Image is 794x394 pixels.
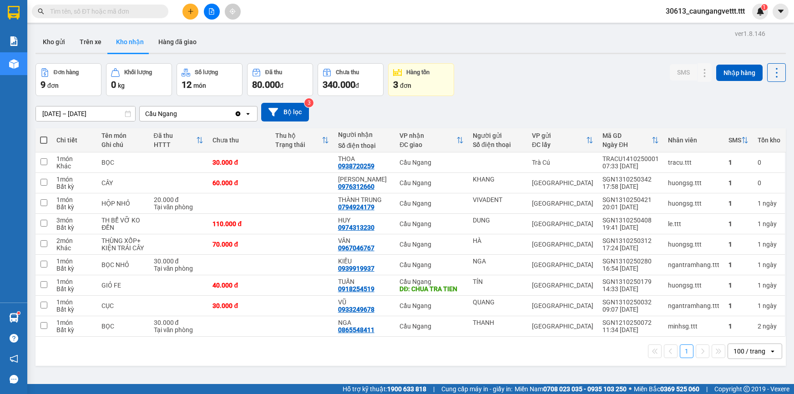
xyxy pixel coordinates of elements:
span: ngày [763,261,777,268]
div: 30.000 đ [212,302,266,309]
span: đ [280,82,283,89]
div: 1 [728,159,748,166]
button: SMS [670,64,697,81]
div: Tên món [101,132,144,139]
div: TUẤN [338,278,391,285]
button: Hàng đã giao [151,31,204,53]
span: đơn [47,82,59,89]
button: Số lượng12món [177,63,243,96]
div: THOA [338,155,391,162]
div: 0967046767 [338,244,374,252]
div: 1 [758,261,780,268]
div: 0938720259 [338,162,374,170]
div: ngantramhang.ttt [668,302,719,309]
img: warehouse-icon [9,59,19,69]
img: solution-icon [9,36,19,46]
span: ngày [763,323,777,330]
div: 1 [758,282,780,289]
button: Hàng tồn3đơn [388,63,454,96]
div: Mã GD [602,132,652,139]
div: 0933249678 [338,306,374,313]
span: món [193,82,206,89]
div: HÀ [473,237,523,244]
div: [GEOGRAPHIC_DATA] [532,220,593,227]
span: 1 [763,4,766,10]
span: message [10,375,18,384]
div: 1 [728,323,748,330]
div: THÙNG XỐP+ KIỆN TRÁI CÂY [101,237,144,252]
div: [GEOGRAPHIC_DATA] [532,323,593,330]
sup: 1 [17,312,20,314]
span: notification [10,354,18,363]
span: ⚪️ [629,387,632,391]
div: 70.000 đ [212,241,266,248]
div: 0974313230 [338,224,374,231]
div: Số lượng [195,69,218,76]
div: [GEOGRAPHIC_DATA] [532,261,593,268]
span: đơn [400,82,411,89]
div: 11:34 [DATE] [602,326,659,333]
div: HUY [338,217,391,224]
div: Bất kỳ [56,183,92,190]
div: 1 món [56,319,92,326]
svg: Clear value [234,110,242,117]
span: ngày [763,282,777,289]
span: đ [355,82,359,89]
svg: open [244,110,252,117]
div: huongsg.ttt [668,241,719,248]
div: Đơn hàng [54,69,79,76]
div: GIỎ FE [101,282,144,289]
div: 1 [758,220,780,227]
div: 1 món [56,278,92,285]
div: 1 món [56,258,92,265]
div: HTTT [154,141,197,148]
div: Tại văn phòng [154,326,204,333]
div: 0 [758,179,780,187]
div: BỌC NHỎ [101,261,144,268]
div: Trà Cú [532,159,593,166]
div: BỌC [101,323,144,330]
div: 40.000 đ [212,282,266,289]
sup: 1 [761,4,768,10]
div: VIVADENT [473,196,523,203]
div: Bất kỳ [56,203,92,211]
div: SMS [728,136,741,144]
div: [GEOGRAPHIC_DATA] [532,179,593,187]
div: Số điện thoại [338,142,391,149]
div: Số điện thoại [473,141,523,148]
div: Thu hộ [275,132,322,139]
div: Khác [56,162,92,170]
div: huongsg.ttt [668,179,719,187]
div: SGN1210250072 [602,319,659,326]
div: 1 [728,179,748,187]
div: Khác [56,244,92,252]
div: Bất kỳ [56,285,92,293]
div: TRACU1410250001 [602,155,659,162]
div: Cầu Ngang [400,179,464,187]
div: 1 [728,241,748,248]
span: 80.000 [252,79,280,90]
div: Cầu Ngang [400,159,464,166]
div: [GEOGRAPHIC_DATA] [532,200,593,207]
span: question-circle [10,334,18,343]
div: DĐ: CHUA TRA TIEN [400,285,464,293]
div: 60.000 đ [212,179,266,187]
div: [GEOGRAPHIC_DATA] [532,302,593,309]
div: Cầu Ngang [400,323,464,330]
span: ngày [763,220,777,227]
div: Bất kỳ [56,306,92,313]
div: le.ttt [668,220,719,227]
div: Đã thu [154,132,197,139]
span: copyright [743,386,750,392]
input: Tìm tên, số ĐT hoặc mã đơn [50,6,157,16]
div: ngantramhang.ttt [668,261,719,268]
div: 17:24 [DATE] [602,244,659,252]
div: HỘP NHỎ [101,200,144,207]
span: 340.000 [323,79,355,90]
button: Kho nhận [109,31,151,53]
span: 12 [182,79,192,90]
div: Hàng tồn [406,69,430,76]
div: Khối lượng [124,69,152,76]
div: 1 [728,200,748,207]
div: BỌC [101,159,144,166]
